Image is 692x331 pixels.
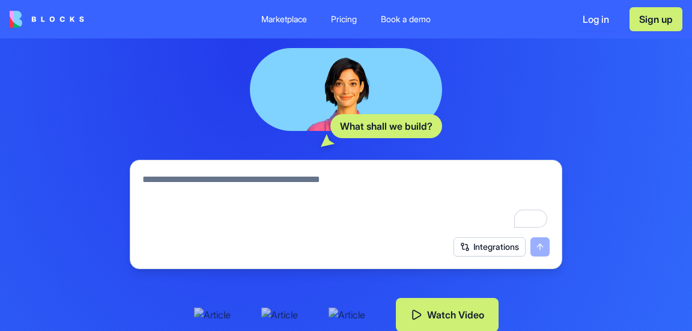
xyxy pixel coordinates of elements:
[261,13,307,25] div: Marketplace
[371,8,440,30] a: Book a demo
[261,308,309,322] img: Article
[330,114,442,138] div: What shall we build?
[321,8,366,30] a: Pricing
[630,7,682,31] button: Sign up
[454,237,526,257] button: Integrations
[572,7,620,31] button: Log in
[142,172,550,230] textarea: To enrich screen reader interactions, please activate Accessibility in Grammarly extension settings
[10,11,84,28] img: logo
[194,308,242,322] img: Article
[329,308,377,322] img: Article
[331,13,357,25] div: Pricing
[252,8,317,30] a: Marketplace
[381,13,431,25] div: Book a demo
